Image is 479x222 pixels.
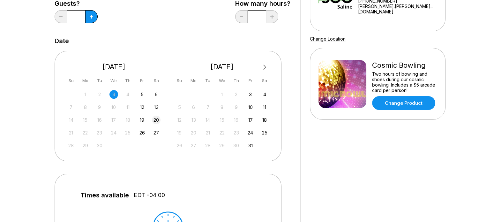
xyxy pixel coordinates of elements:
[232,116,241,124] div: Not available Thursday, October 16th, 2025
[81,128,90,137] div: Not available Monday, September 22nd, 2025
[246,76,255,85] div: Fr
[260,76,269,85] div: Sa
[173,63,272,71] div: [DATE]
[260,116,269,124] div: Choose Saturday, October 18th, 2025
[232,76,241,85] div: Th
[204,103,212,111] div: Not available Tuesday, October 7th, 2025
[95,103,104,111] div: Not available Tuesday, September 9th, 2025
[260,90,269,99] div: Choose Saturday, October 4th, 2025
[81,76,90,85] div: Mo
[138,103,146,111] div: Choose Friday, September 12th, 2025
[95,90,104,99] div: Not available Tuesday, September 2nd, 2025
[81,116,90,124] div: Not available Monday, September 15th, 2025
[95,76,104,85] div: Tu
[174,89,270,150] div: month 2025-10
[81,141,90,150] div: Not available Monday, September 29th, 2025
[95,116,104,124] div: Not available Tuesday, September 16th, 2025
[55,37,69,44] label: Date
[318,60,366,108] img: Cosmic Bowling
[232,103,241,111] div: Not available Thursday, October 9th, 2025
[66,89,162,150] div: month 2025-09
[109,76,118,85] div: We
[123,76,132,85] div: Th
[109,103,118,111] div: Not available Wednesday, September 10th, 2025
[246,141,255,150] div: Choose Friday, October 31st, 2025
[189,128,198,137] div: Not available Monday, October 20th, 2025
[189,76,198,85] div: Mo
[246,128,255,137] div: Choose Friday, October 24th, 2025
[123,128,132,137] div: Not available Thursday, September 25th, 2025
[109,90,118,99] div: Not available Wednesday, September 3rd, 2025
[260,128,269,137] div: Choose Saturday, October 25th, 2025
[67,141,75,150] div: Not available Sunday, September 28th, 2025
[246,116,255,124] div: Choose Friday, October 17th, 2025
[204,76,212,85] div: Tu
[246,103,255,111] div: Choose Friday, October 10th, 2025
[204,116,212,124] div: Not available Tuesday, October 14th, 2025
[232,128,241,137] div: Not available Thursday, October 23rd, 2025
[109,116,118,124] div: Not available Wednesday, September 17th, 2025
[152,90,161,99] div: Choose Saturday, September 6th, 2025
[260,62,270,73] button: Next Month
[81,90,90,99] div: Not available Monday, September 1st, 2025
[175,141,184,150] div: Not available Sunday, October 26th, 2025
[218,76,226,85] div: We
[95,128,104,137] div: Not available Tuesday, September 23rd, 2025
[67,103,75,111] div: Not available Sunday, September 7th, 2025
[134,192,165,199] span: EDT -04:00
[138,76,146,85] div: Fr
[189,116,198,124] div: Not available Monday, October 13th, 2025
[204,128,212,137] div: Not available Tuesday, October 21st, 2025
[218,103,226,111] div: Not available Wednesday, October 8th, 2025
[152,76,161,85] div: Sa
[218,128,226,137] div: Not available Wednesday, October 22nd, 2025
[138,90,146,99] div: Choose Friday, September 5th, 2025
[109,128,118,137] div: Not available Wednesday, September 24th, 2025
[260,103,269,111] div: Choose Saturday, October 11th, 2025
[123,90,132,99] div: Not available Thursday, September 4th, 2025
[67,116,75,124] div: Not available Sunday, September 14th, 2025
[152,128,161,137] div: Choose Saturday, September 27th, 2025
[80,192,129,199] span: Times available
[372,96,435,110] a: Change Product
[358,4,437,14] a: [PERSON_NAME].[PERSON_NAME]...[DOMAIN_NAME]
[218,90,226,99] div: Not available Wednesday, October 1st, 2025
[152,103,161,111] div: Choose Saturday, September 13th, 2025
[372,61,437,70] div: Cosmic Bowling
[232,141,241,150] div: Not available Thursday, October 30th, 2025
[67,76,75,85] div: Su
[218,116,226,124] div: Not available Wednesday, October 15th, 2025
[81,103,90,111] div: Not available Monday, September 8th, 2025
[123,103,132,111] div: Not available Thursday, September 11th, 2025
[152,116,161,124] div: Choose Saturday, September 20th, 2025
[123,116,132,124] div: Not available Thursday, September 18th, 2025
[204,141,212,150] div: Not available Tuesday, October 28th, 2025
[189,103,198,111] div: Not available Monday, October 6th, 2025
[246,90,255,99] div: Choose Friday, October 3rd, 2025
[175,76,184,85] div: Su
[189,141,198,150] div: Not available Monday, October 27th, 2025
[175,116,184,124] div: Not available Sunday, October 12th, 2025
[138,116,146,124] div: Choose Friday, September 19th, 2025
[175,103,184,111] div: Not available Sunday, October 5th, 2025
[232,90,241,99] div: Not available Thursday, October 2nd, 2025
[64,63,163,71] div: [DATE]
[310,36,346,42] a: Change Location
[218,141,226,150] div: Not available Wednesday, October 29th, 2025
[95,141,104,150] div: Not available Tuesday, September 30th, 2025
[372,71,437,93] div: Two hours of bowling and shoes during our cosmic bowling. Includes a $5 arcade card per person!
[67,128,75,137] div: Not available Sunday, September 21st, 2025
[175,128,184,137] div: Not available Sunday, October 19th, 2025
[138,128,146,137] div: Choose Friday, September 26th, 2025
